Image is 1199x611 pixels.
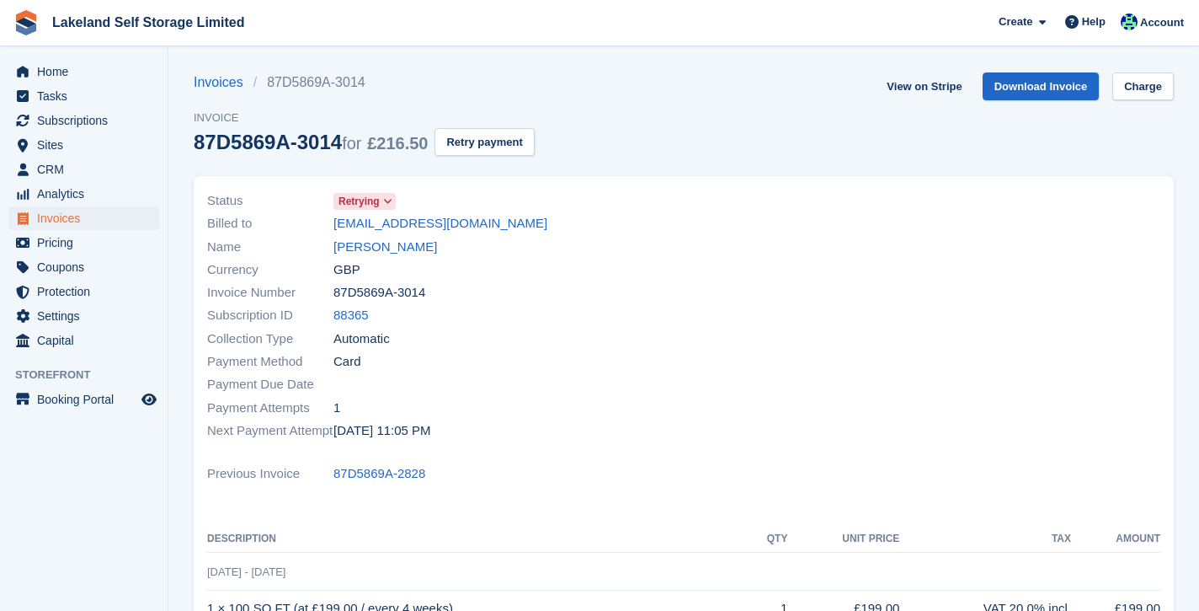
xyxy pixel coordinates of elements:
span: Help [1082,13,1106,30]
a: View on Stripe [880,72,968,100]
span: Coupons [37,255,138,279]
a: Download Invoice [983,72,1100,100]
span: Create [999,13,1032,30]
span: Invoice [194,110,535,126]
span: Capital [37,329,138,352]
a: menu [8,329,159,352]
span: £216.50 [367,134,428,153]
a: menu [8,280,159,303]
img: Steve Aynsley [1121,13,1138,30]
a: menu [8,304,159,328]
span: Retrying [338,194,380,209]
span: Automatic [333,330,390,349]
span: Storefront [15,367,168,383]
a: Charge [1112,72,1174,100]
span: Previous Invoice [207,464,333,484]
span: Account [1140,14,1184,31]
a: Lakeland Self Storage Limited [45,8,252,36]
span: Card [333,352,361,372]
span: CRM [37,158,138,181]
span: Billed to [207,214,333,233]
a: menu [8,84,159,108]
a: menu [8,231,159,255]
th: QTY [747,526,787,553]
span: Analytics [37,182,138,206]
a: [EMAIL_ADDRESS][DOMAIN_NAME] [333,214,547,233]
span: Payment Due Date [207,375,333,394]
a: menu [8,182,159,206]
a: menu [8,60,159,83]
a: menu [8,388,159,411]
a: menu [8,206,159,230]
span: Currency [207,260,333,280]
span: Sites [37,133,138,157]
span: 1 [333,399,340,418]
span: Name [207,238,333,257]
span: Pricing [37,231,138,255]
a: 88365 [333,306,369,325]
span: Invoice Number [207,283,333,303]
span: Payment Method [207,352,333,372]
span: Subscriptions [37,109,138,132]
span: Payment Attempts [207,399,333,418]
a: menu [8,255,159,279]
a: menu [8,133,159,157]
span: Status [207,191,333,211]
span: GBP [333,260,360,280]
a: Preview store [139,389,159,410]
span: for [342,134,361,153]
span: Next Payment Attempt [207,421,333,441]
a: Invoices [194,72,253,93]
a: 87D5869A-2828 [333,464,425,484]
time: 2025-08-26 22:05:18 UTC [333,421,431,441]
span: Protection [37,280,138,303]
nav: breadcrumbs [194,72,535,93]
span: Tasks [37,84,138,108]
span: Collection Type [207,330,333,349]
span: [DATE] - [DATE] [207,565,285,578]
a: menu [8,158,159,181]
a: Retrying [333,191,396,211]
img: stora-icon-8386f47178a22dfd0bd8f6a31ec36ba5ce8667c1dd55bd0f319d3a0aa187defe.svg [13,10,39,35]
a: menu [8,109,159,132]
th: Amount [1071,526,1160,553]
span: 87D5869A-3014 [333,283,425,303]
span: Home [37,60,138,83]
span: Booking Portal [37,388,138,411]
span: Invoices [37,206,138,230]
span: Subscription ID [207,306,333,325]
button: Retry payment [434,128,534,156]
th: Description [207,526,747,553]
th: Unit Price [787,526,899,553]
a: [PERSON_NAME] [333,238,437,257]
div: 87D5869A-3014 [194,131,428,153]
th: Tax [899,526,1071,553]
span: Settings [37,304,138,328]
